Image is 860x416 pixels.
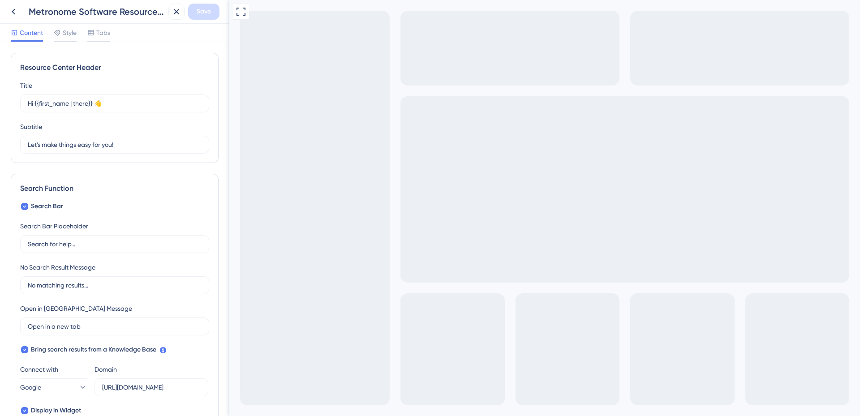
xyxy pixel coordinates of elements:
input: Description [28,140,202,150]
input: Title [28,99,202,108]
div: Title [20,80,32,91]
div: Search Function [20,183,209,194]
div: Open in [GEOGRAPHIC_DATA] Message [20,303,132,314]
div: Resource Center Header [20,62,209,73]
div: Subtitle [20,121,42,132]
span: Content [20,27,43,38]
input: No matching results... [28,280,202,290]
div: Connect with [20,364,87,375]
button: Save [188,4,219,20]
input: Open in a new tab [28,322,202,331]
div: Domain [95,364,117,375]
span: Save [197,6,211,17]
input: help.userguiding.com [102,382,201,392]
span: Display in Widget [31,405,81,416]
div: Metronome Software Resource Center [29,5,165,18]
span: Tabs [96,27,110,38]
span: Style [63,27,77,38]
div: 3 [64,4,67,12]
span: Search Bar [31,201,63,212]
span: Google [20,382,41,393]
button: Google [20,378,87,396]
span: Need Help? [21,2,58,13]
input: Search for help... [28,239,202,249]
div: No Search Result Message [20,262,95,273]
div: Search Bar Placeholder [20,221,88,232]
span: Bring search results from a Knowledge Base [31,344,156,355]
